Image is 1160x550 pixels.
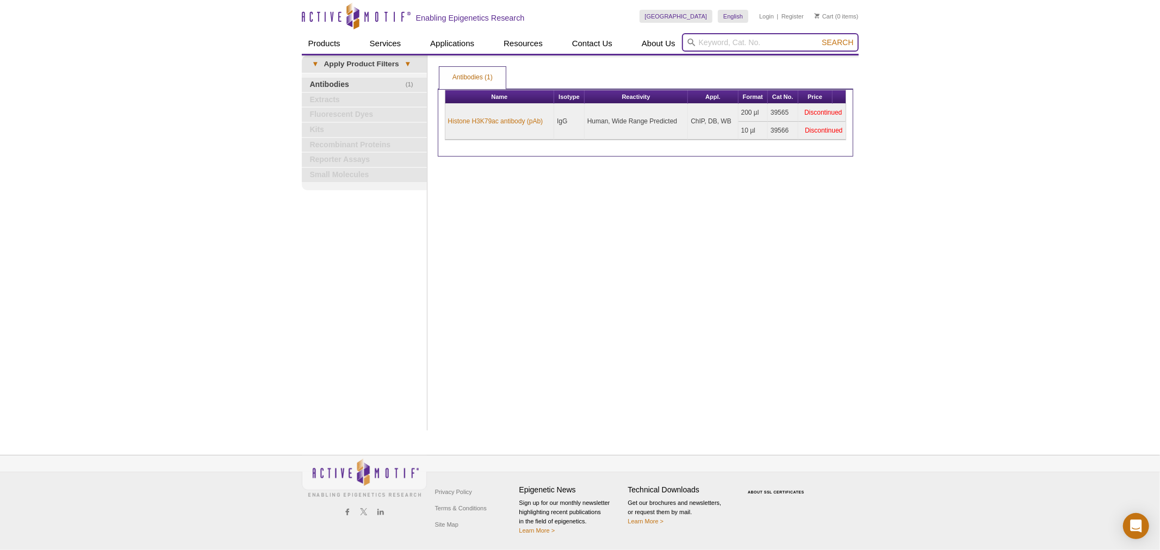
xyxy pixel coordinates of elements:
[585,90,688,104] th: Reactivity
[302,78,427,92] a: (1)Antibodies
[307,59,324,69] span: ▾
[439,67,506,89] a: Antibodies (1)
[416,13,525,23] h2: Enabling Epigenetics Research
[688,90,738,104] th: Appl.
[585,104,688,140] td: Human, Wide Range Predicted
[302,138,427,152] a: Recombinant Proteins
[302,55,427,73] a: ▾Apply Product Filters▾
[737,474,818,498] table: Click to Verify - This site chose Symantec SSL for secure e-commerce and confidential communicati...
[406,78,419,92] span: (1)
[798,122,846,140] td: Discontinued
[497,33,549,54] a: Resources
[759,12,774,20] a: Login
[798,104,846,122] td: Discontinued
[432,500,489,516] a: Terms & Conditions
[302,93,427,107] a: Extracts
[815,10,859,23] li: (0 items)
[302,33,347,54] a: Products
[818,37,857,47] button: Search
[798,90,833,104] th: Price
[302,153,427,167] a: Reporter Assays
[445,90,555,104] th: Name
[768,90,798,104] th: Cat No.
[748,490,804,494] a: ABOUT SSL CERTIFICATES
[718,10,748,23] a: English
[739,104,768,122] td: 200 µl
[432,516,461,533] a: Site Map
[424,33,481,54] a: Applications
[1123,513,1149,539] div: Open Intercom Messenger
[566,33,619,54] a: Contact Us
[363,33,408,54] a: Services
[302,455,427,499] img: Active Motif,
[519,485,623,495] h4: Epigenetic News
[640,10,713,23] a: [GEOGRAPHIC_DATA]
[448,116,543,126] a: Histone H3K79ac antibody (pAb)
[688,104,738,140] td: ChIP, DB, WB
[302,168,427,182] a: Small Molecules
[628,518,664,524] a: Learn More >
[554,104,585,140] td: IgG
[519,527,555,534] a: Learn More >
[739,90,768,104] th: Format
[628,498,731,526] p: Get our brochures and newsletters, or request them by mail.
[635,33,682,54] a: About Us
[682,33,859,52] input: Keyword, Cat. No.
[302,108,427,122] a: Fluorescent Dyes
[739,122,768,140] td: 10 µl
[822,38,853,47] span: Search
[302,123,427,137] a: Kits
[554,90,585,104] th: Isotype
[399,59,416,69] span: ▾
[815,12,834,20] a: Cart
[628,485,731,495] h4: Technical Downloads
[768,122,798,140] td: 39566
[777,10,779,23] li: |
[768,104,798,122] td: 39565
[815,13,820,18] img: Your Cart
[519,498,623,535] p: Sign up for our monthly newsletter highlighting recent publications in the field of epigenetics.
[781,12,804,20] a: Register
[432,484,475,500] a: Privacy Policy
